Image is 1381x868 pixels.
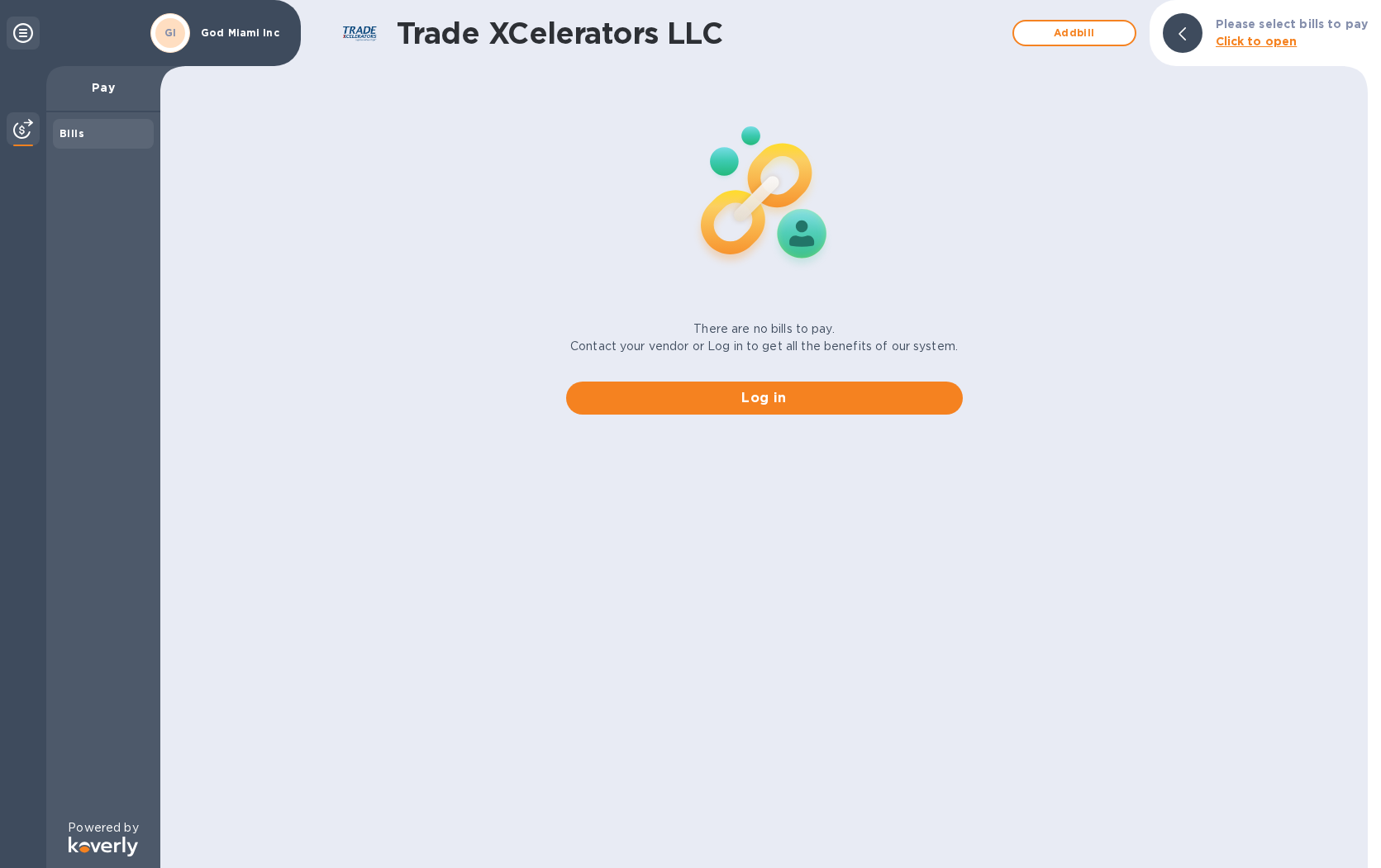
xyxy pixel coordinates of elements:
b: GI [164,26,177,39]
p: Powered by [68,819,138,837]
button: Addbill [1012,20,1136,46]
span: Log in [579,388,950,408]
b: Click to open [1216,35,1298,48]
b: Please select bills to pay [1216,17,1368,31]
img: Logo [69,837,138,856]
button: Log in [566,382,963,415]
b: Bills [60,127,84,140]
p: There are no bills to pay. Contact your vendor or Log in to get all the benefits of our system. [570,320,958,355]
h1: Trade XCelerators LLC [397,16,1004,50]
p: Pay [60,79,147,96]
span: Add bill [1027,23,1121,43]
p: God Miami Inc [201,27,283,39]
